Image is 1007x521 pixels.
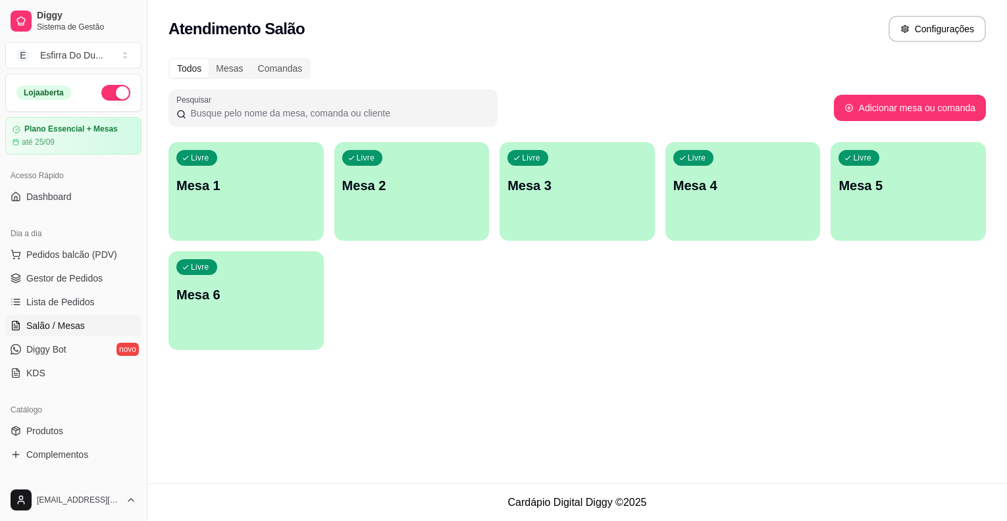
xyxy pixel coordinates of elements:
[831,142,986,241] button: LivreMesa 5
[186,107,490,120] input: Pesquisar
[26,190,72,203] span: Dashboard
[500,142,655,241] button: LivreMesa 3
[26,343,66,356] span: Diggy Bot
[168,18,305,39] h2: Atendimento Salão
[176,94,216,105] label: Pesquisar
[26,319,85,332] span: Salão / Mesas
[342,176,482,195] p: Mesa 2
[209,59,250,78] div: Mesas
[5,444,142,465] a: Complementos
[5,291,142,312] a: Lista de Pedidos
[37,22,136,32] span: Sistema de Gestão
[5,339,142,360] a: Diggy Botnovo
[26,295,95,309] span: Lista de Pedidos
[5,186,142,207] a: Dashboard
[853,153,871,163] p: Livre
[40,49,103,62] div: Esfirra Do Du ...
[5,42,142,68] button: Select a team
[5,484,142,516] button: [EMAIL_ADDRESS][DOMAIN_NAME]
[5,399,142,420] div: Catálogo
[26,272,103,285] span: Gestor de Pedidos
[357,153,375,163] p: Livre
[22,137,55,147] article: até 25/09
[673,176,813,195] p: Mesa 4
[26,424,63,437] span: Produtos
[5,362,142,384] a: KDS
[37,495,120,505] span: [EMAIL_ADDRESS][DOMAIN_NAME]
[176,176,316,195] p: Mesa 1
[147,484,1007,521] footer: Cardápio Digital Diggy © 2025
[5,117,142,155] a: Plano Essencial + Mesasaté 25/09
[334,142,490,241] button: LivreMesa 2
[688,153,706,163] p: Livre
[24,124,118,134] article: Plano Essencial + Mesas
[26,248,117,261] span: Pedidos balcão (PDV)
[191,262,209,272] p: Livre
[16,86,71,100] div: Loja aberta
[170,59,209,78] div: Todos
[839,176,978,195] p: Mesa 5
[176,285,316,304] p: Mesa 6
[834,95,986,121] button: Adicionar mesa ou comanda
[5,420,142,441] a: Produtos
[5,165,142,186] div: Acesso Rápido
[889,16,986,42] button: Configurações
[37,10,136,22] span: Diggy
[26,448,88,461] span: Complementos
[5,244,142,265] button: Pedidos balcão (PDV)
[5,5,142,37] a: DiggySistema de Gestão
[5,223,142,244] div: Dia a dia
[5,315,142,336] a: Salão / Mesas
[507,176,647,195] p: Mesa 3
[665,142,821,241] button: LivreMesa 4
[168,142,324,241] button: LivreMesa 1
[191,153,209,163] p: Livre
[522,153,540,163] p: Livre
[101,85,130,101] button: Alterar Status
[168,251,324,350] button: LivreMesa 6
[251,59,310,78] div: Comandas
[5,268,142,289] a: Gestor de Pedidos
[26,366,45,380] span: KDS
[16,49,30,62] span: E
